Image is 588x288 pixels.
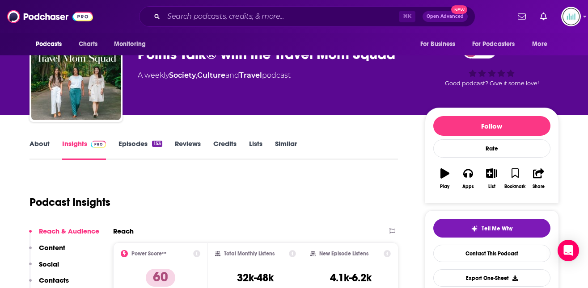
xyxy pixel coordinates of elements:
[330,271,372,284] h3: 4.1k-6.2k
[164,9,399,24] input: Search podcasts, credits, & more...
[39,227,99,235] p: Reach & Audience
[108,36,157,53] button: open menu
[29,260,59,276] button: Social
[113,227,134,235] h2: Reach
[445,80,539,87] span: Good podcast? Give it some love!
[433,245,550,262] a: Contact This Podcast
[39,276,69,284] p: Contacts
[62,139,106,160] a: InsightsPodchaser Pro
[480,163,503,195] button: List
[423,11,468,22] button: Open AdvancedNew
[213,139,237,160] a: Credits
[139,6,475,27] div: Search podcasts, credits, & more...
[131,250,166,257] h2: Power Score™
[39,260,59,268] p: Social
[420,38,456,50] span: For Business
[225,71,239,79] span: and
[561,7,581,26] button: Show profile menu
[466,36,528,53] button: open menu
[197,71,225,79] a: Culture
[79,38,98,50] span: Charts
[91,141,106,148] img: Podchaser Pro
[425,37,559,92] div: 60Good podcast? Give it some love!
[31,31,121,120] img: Points Talk® with the Travel Mom Squad
[471,225,478,232] img: tell me why sparkle
[514,9,529,24] a: Show notifications dropdown
[399,11,415,22] span: ⌘ K
[29,243,65,260] button: Content
[561,7,581,26] span: Logged in as podglomerate
[114,38,146,50] span: Monitoring
[503,163,527,195] button: Bookmark
[451,5,467,14] span: New
[537,9,550,24] a: Show notifications dropdown
[433,269,550,287] button: Export One-Sheet
[36,38,62,50] span: Podcasts
[532,38,547,50] span: More
[433,219,550,238] button: tell me why sparkleTell Me Why
[237,271,274,284] h3: 32k-48k
[433,139,550,158] div: Rate
[118,139,162,160] a: Episodes153
[472,38,515,50] span: For Podcasters
[175,139,201,160] a: Reviews
[152,141,162,147] div: 153
[30,36,74,53] button: open menu
[527,163,550,195] button: Share
[433,163,457,195] button: Play
[169,71,196,79] a: Society
[488,184,495,189] div: List
[414,36,467,53] button: open menu
[440,184,449,189] div: Play
[73,36,103,53] a: Charts
[39,243,65,252] p: Content
[224,250,275,257] h2: Total Monthly Listens
[457,163,480,195] button: Apps
[561,7,581,26] img: User Profile
[30,139,50,160] a: About
[275,139,297,160] a: Similar
[533,184,545,189] div: Share
[7,8,93,25] img: Podchaser - Follow, Share and Rate Podcasts
[249,139,262,160] a: Lists
[558,240,579,261] div: Open Intercom Messenger
[462,184,474,189] div: Apps
[196,71,197,79] span: ,
[482,225,512,232] span: Tell Me Why
[138,70,291,81] div: A weekly podcast
[29,227,99,243] button: Reach & Audience
[427,14,464,19] span: Open Advanced
[239,71,262,79] a: Travel
[526,36,558,53] button: open menu
[319,250,368,257] h2: New Episode Listens
[504,184,525,189] div: Bookmark
[433,116,550,136] button: Follow
[30,196,110,209] h1: Podcast Insights
[146,269,175,287] p: 60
